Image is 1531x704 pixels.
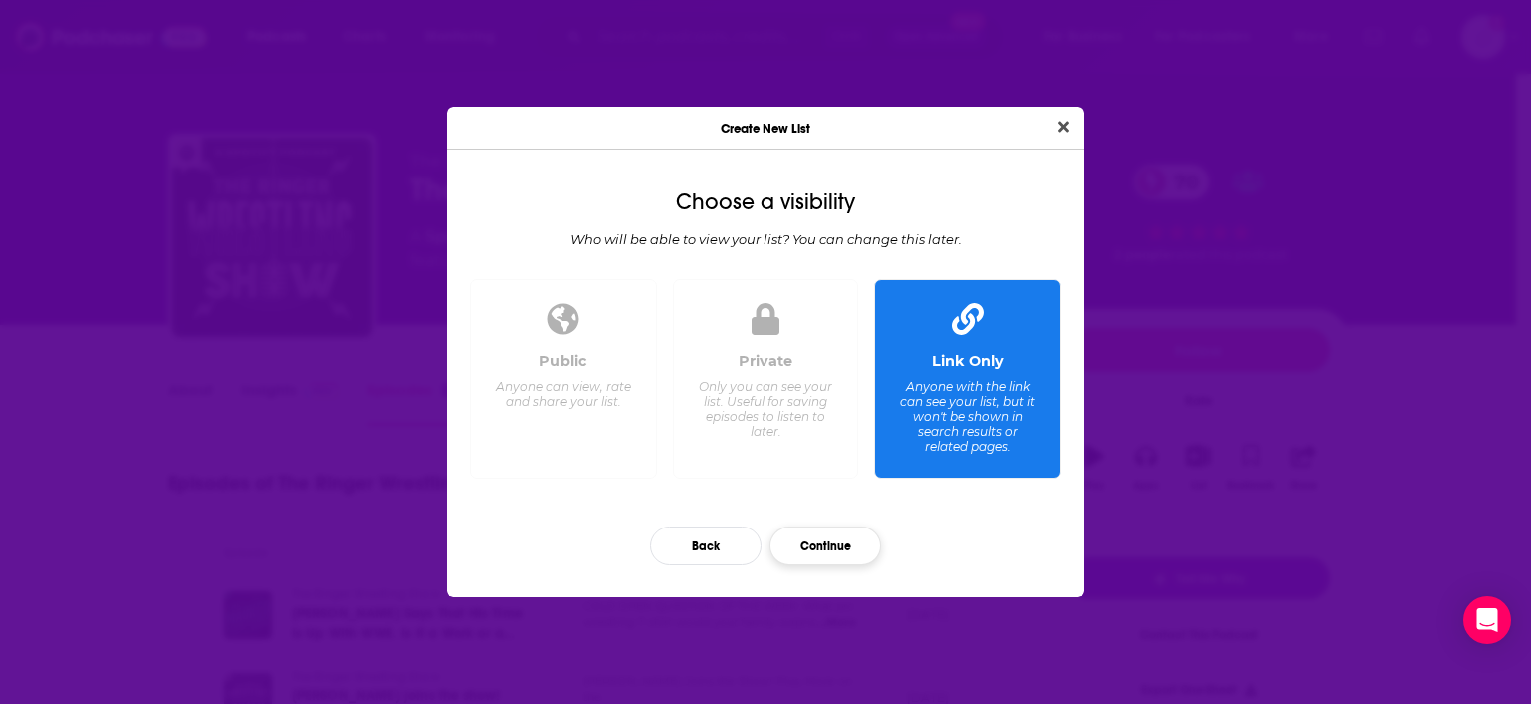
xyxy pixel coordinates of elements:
[1463,596,1511,644] div: Open Intercom Messenger
[650,527,762,565] button: Back
[697,379,833,439] div: Only you can see your list. Useful for saving episodes to listen to later.
[1050,115,1076,140] button: Close
[462,231,1069,247] div: Who will be able to view your list? You can change this later.
[769,527,881,565] button: Continue
[739,352,792,370] div: Private
[932,352,1004,370] div: Link Only
[447,107,1084,150] div: Create New List
[539,352,587,370] div: Public
[495,379,632,409] div: Anyone can view, rate and share your list.
[462,189,1069,215] div: Choose a visibility
[899,379,1036,454] div: Anyone with the link can see your list, but it won't be shown in search results or related pages.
